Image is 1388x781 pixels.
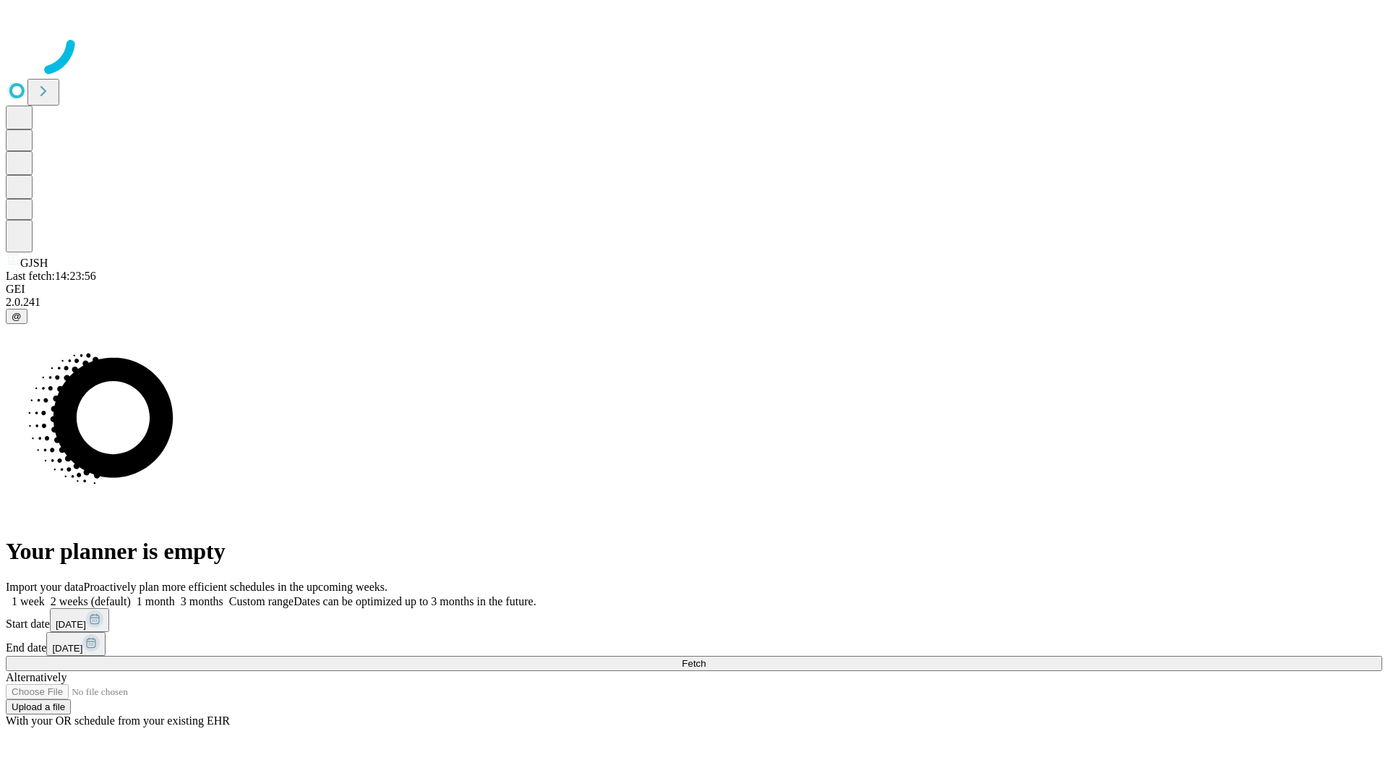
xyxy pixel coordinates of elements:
[6,699,71,714] button: Upload a file
[6,283,1382,296] div: GEI
[6,270,96,282] span: Last fetch: 14:23:56
[12,595,45,607] span: 1 week
[46,632,106,656] button: [DATE]
[50,608,109,632] button: [DATE]
[137,595,175,607] span: 1 month
[682,658,706,669] span: Fetch
[6,309,27,324] button: @
[6,671,67,683] span: Alternatively
[6,608,1382,632] div: Start date
[52,643,82,654] span: [DATE]
[12,311,22,322] span: @
[84,581,387,593] span: Proactively plan more efficient schedules in the upcoming weeks.
[20,257,48,269] span: GJSH
[294,595,536,607] span: Dates can be optimized up to 3 months in the future.
[56,619,86,630] span: [DATE]
[6,296,1382,309] div: 2.0.241
[6,714,230,727] span: With your OR schedule from your existing EHR
[6,581,84,593] span: Import your data
[6,632,1382,656] div: End date
[6,656,1382,671] button: Fetch
[6,538,1382,565] h1: Your planner is empty
[51,595,131,607] span: 2 weeks (default)
[181,595,223,607] span: 3 months
[229,595,294,607] span: Custom range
